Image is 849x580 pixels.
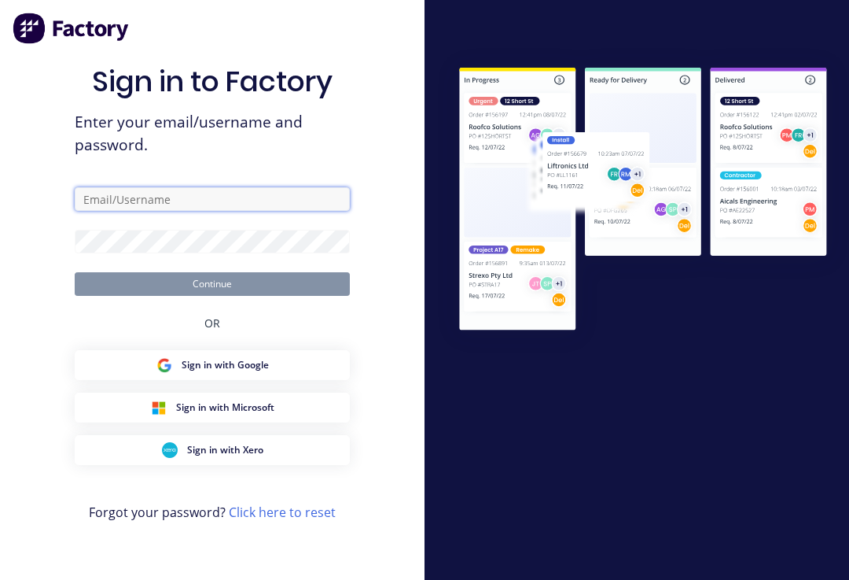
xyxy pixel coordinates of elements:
img: Google Sign in [156,357,172,373]
input: Email/Username [75,187,350,211]
img: Microsoft Sign in [151,400,167,416]
button: Xero Sign inSign in with Xero [75,435,350,465]
a: Click here to reset [229,504,336,521]
span: Forgot your password? [89,503,336,522]
img: Sign in [437,47,849,355]
div: OR [204,296,220,350]
span: Sign in with Microsoft [176,401,274,415]
span: Sign in with Google [182,358,269,372]
span: Sign in with Xero [187,443,263,457]
img: Factory [13,13,130,44]
span: Enter your email/username and password. [75,111,350,157]
button: Google Sign inSign in with Google [75,350,350,380]
button: Continue [75,272,350,296]
img: Xero Sign in [162,442,178,458]
button: Microsoft Sign inSign in with Microsoft [75,393,350,423]
h1: Sign in to Factory [92,65,333,98]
